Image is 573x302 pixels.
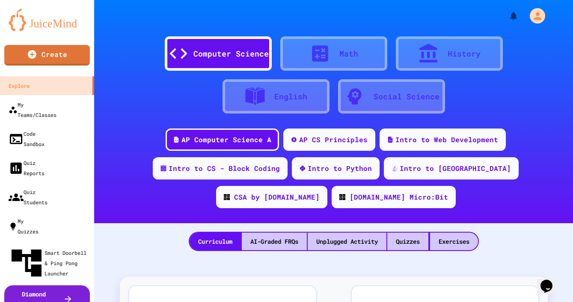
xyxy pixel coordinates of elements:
div: History [448,48,481,60]
div: Quiz Reports [9,158,45,178]
div: English [274,91,307,102]
img: CODE_logo_RGB.png [339,194,345,200]
div: Math [339,48,358,60]
div: My Notifications [493,9,521,23]
div: CSA by [DOMAIN_NAME] [234,192,320,202]
div: My Teams/Classes [9,99,56,120]
div: Explore [9,81,30,91]
div: AI-Graded FRQs [242,233,307,250]
div: Quizzes [387,233,428,250]
div: Unplugged Activity [308,233,386,250]
div: AP CS Principles [299,135,368,145]
img: CODE_logo_RGB.png [224,194,230,200]
div: AP Computer Science A [181,135,271,145]
div: Code Sandbox [9,129,45,149]
div: Curriculum [190,233,241,250]
div: My Quizzes [9,216,39,236]
div: Exercises [430,233,478,250]
div: Social Science [374,91,439,102]
div: Smart Doorbell & Ping Pong Launcher [9,245,91,281]
a: Create [4,45,90,66]
div: Computer Science [193,48,269,60]
div: Intro to CS - Block Coding [169,163,280,173]
div: Intro to [GEOGRAPHIC_DATA] [400,163,511,173]
iframe: chat widget [537,268,564,293]
img: logo-orange.svg [9,9,86,31]
div: My Account [521,6,547,26]
div: Intro to Python [308,163,372,173]
div: Quiz Students [9,187,48,207]
div: [DOMAIN_NAME] Micro:Bit [350,192,448,202]
div: Intro to Web Development [395,135,498,145]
